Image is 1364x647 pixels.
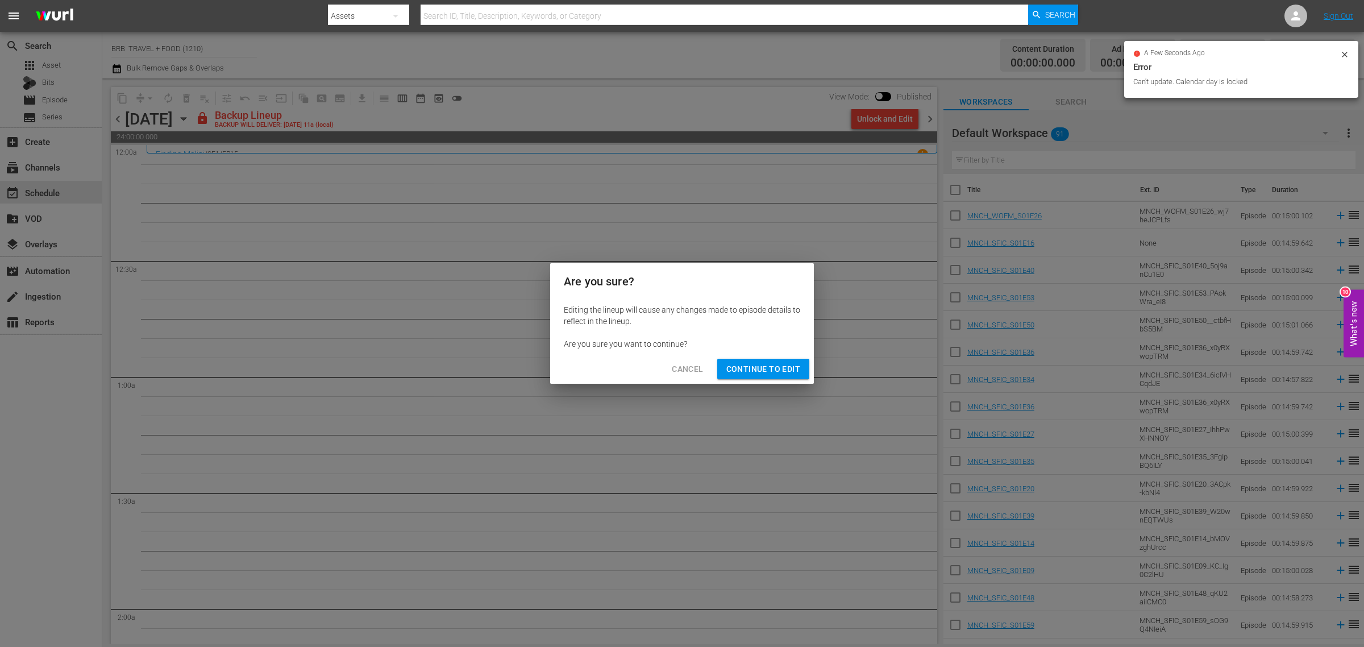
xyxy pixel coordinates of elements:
[564,304,800,327] div: Editing the lineup will cause any changes made to episode details to reflect in the lineup.
[564,338,800,350] div: Are you sure you want to continue?
[672,362,703,376] span: Cancel
[726,362,800,376] span: Continue to Edit
[1344,290,1364,358] button: Open Feedback Widget
[27,3,82,30] img: ans4CAIJ8jUAAAAAAAAAAAAAAAAAAAAAAAAgQb4GAAAAAAAAAAAAAAAAAAAAAAAAJMjXAAAAAAAAAAAAAAAAAAAAAAAAgAT5G...
[1133,60,1349,74] div: Error
[1341,288,1350,297] div: 10
[663,359,712,380] button: Cancel
[1144,49,1205,58] span: a few seconds ago
[7,9,20,23] span: menu
[564,272,800,291] h2: Are you sure?
[717,359,809,380] button: Continue to Edit
[1324,11,1353,20] a: Sign Out
[1133,76,1337,88] div: Can't update. Calendar day is locked
[1045,5,1075,25] span: Search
